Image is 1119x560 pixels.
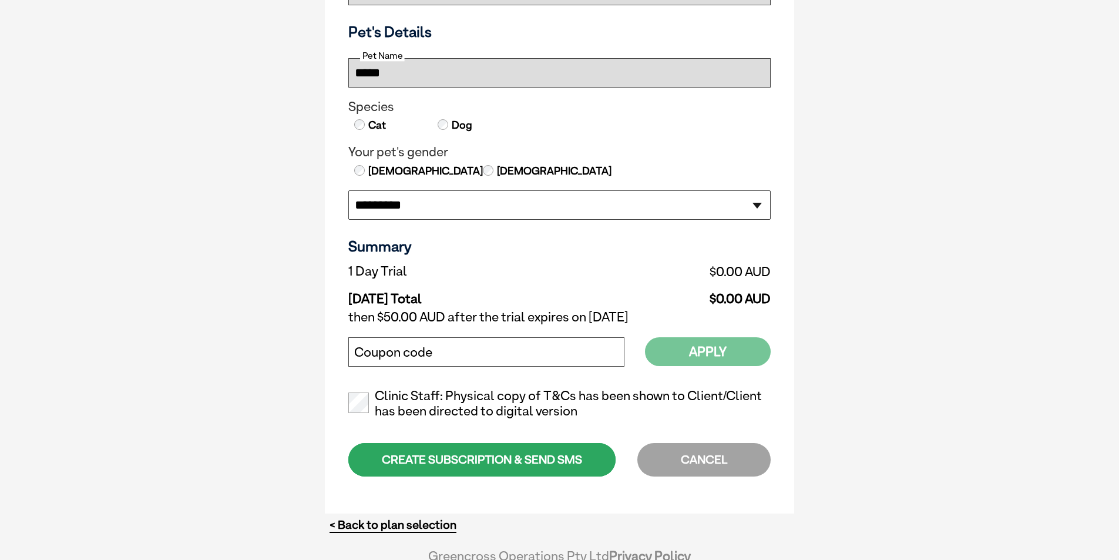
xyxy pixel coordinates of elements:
[578,261,771,282] td: $0.00 AUD
[330,518,456,532] a: < Back to plan selection
[348,282,578,307] td: [DATE] Total
[354,345,432,360] label: Coupon code
[348,145,771,160] legend: Your pet's gender
[348,237,771,255] h3: Summary
[344,23,775,41] h3: Pet's Details
[348,99,771,115] legend: Species
[348,443,616,477] div: CREATE SUBSCRIPTION & SEND SMS
[348,261,578,282] td: 1 Day Trial
[645,337,771,366] button: Apply
[578,282,771,307] td: $0.00 AUD
[637,443,771,477] div: CANCEL
[348,307,771,328] td: then $50.00 AUD after the trial expires on [DATE]
[348,388,771,419] label: Clinic Staff: Physical copy of T&Cs has been shown to Client/Client has been directed to digital ...
[348,393,369,413] input: Clinic Staff: Physical copy of T&Cs has been shown to Client/Client has been directed to digital ...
